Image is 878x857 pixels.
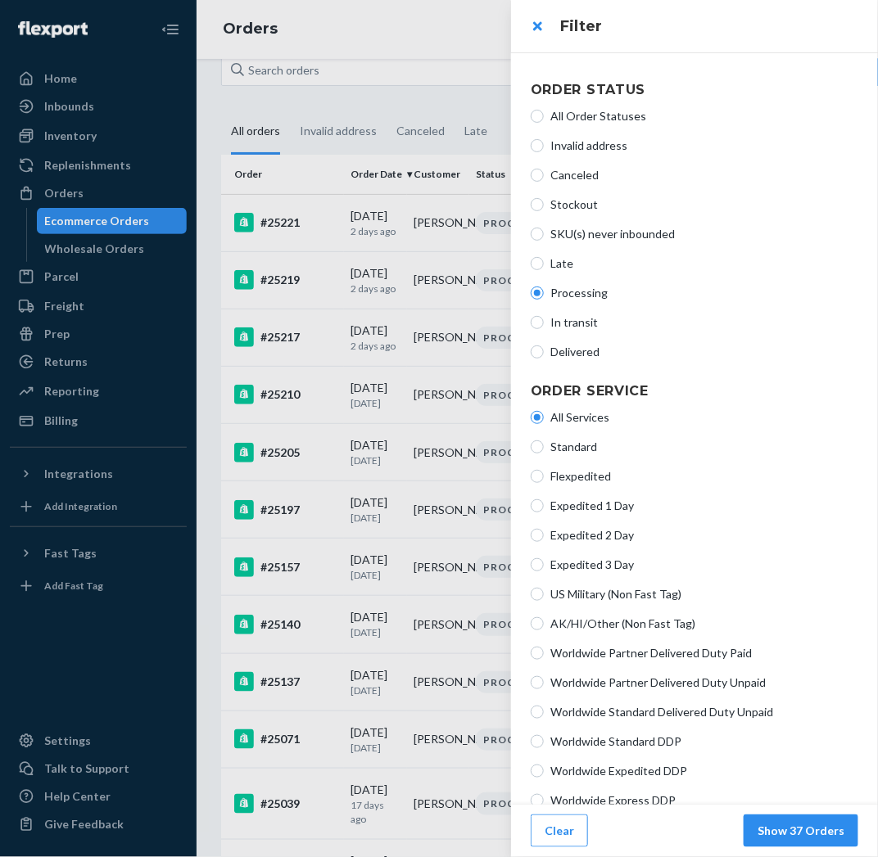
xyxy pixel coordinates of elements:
span: Worldwide Standard DDP [550,733,858,750]
span: Expedited 1 Day [550,498,858,514]
h3: Filter [560,16,858,37]
input: Stockout [531,198,544,211]
input: Processing [531,286,544,300]
input: Worldwide Standard DDP [531,735,544,748]
span: Late [550,255,858,272]
span: Worldwide Express DDP [550,792,858,809]
input: Standard [531,440,544,453]
input: Canceled [531,169,544,182]
span: In transit [550,314,858,331]
span: Expedited 2 Day [550,527,858,544]
input: Worldwide Standard Delivered Duty Unpaid [531,706,544,719]
button: Show 37 Orders [744,814,858,847]
span: Standard [550,439,858,455]
input: AK/HI/Other (Non Fast Tag) [531,617,544,630]
span: US Military (Non Fast Tag) [550,586,858,602]
span: AK/HI/Other (Non Fast Tag) [550,616,858,632]
input: Late [531,257,544,270]
input: Flexpedited [531,470,544,483]
input: In transit [531,316,544,329]
input: All Services [531,411,544,424]
span: Worldwide Expedited DDP [550,763,858,779]
span: Worldwide Partner Delivered Duty Unpaid [550,674,858,691]
input: Delivered [531,345,544,359]
span: Flexpedited [550,468,858,485]
button: Clear [531,814,588,847]
input: Worldwide Expedited DDP [531,765,544,778]
button: close [521,10,554,43]
input: All Order Statuses [531,110,544,123]
span: Canceled [550,167,858,183]
input: Expedited 1 Day [531,499,544,512]
input: Worldwide Express DDP [531,794,544,807]
span: All Order Statuses [550,108,858,124]
h4: Order Service [531,381,858,401]
input: SKU(s) never inbounded [531,228,544,241]
span: Invalid address [550,138,858,154]
span: Delivered [550,344,858,360]
input: Expedited 3 Day [531,558,544,571]
span: Stockout [550,196,858,213]
span: All Services [550,409,858,426]
input: US Military (Non Fast Tag) [531,588,544,601]
h4: Order Status [531,80,858,100]
input: Invalid address [531,139,544,152]
span: SKU(s) never inbounded [550,226,858,242]
span: Processing [550,285,858,301]
input: Expedited 2 Day [531,529,544,542]
span: Worldwide Partner Delivered Duty Paid [550,645,858,661]
input: Worldwide Partner Delivered Duty Unpaid [531,676,544,689]
span: Worldwide Standard Delivered Duty Unpaid [550,704,858,720]
input: Worldwide Partner Delivered Duty Paid [531,647,544,660]
span: Expedited 3 Day [550,557,858,573]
